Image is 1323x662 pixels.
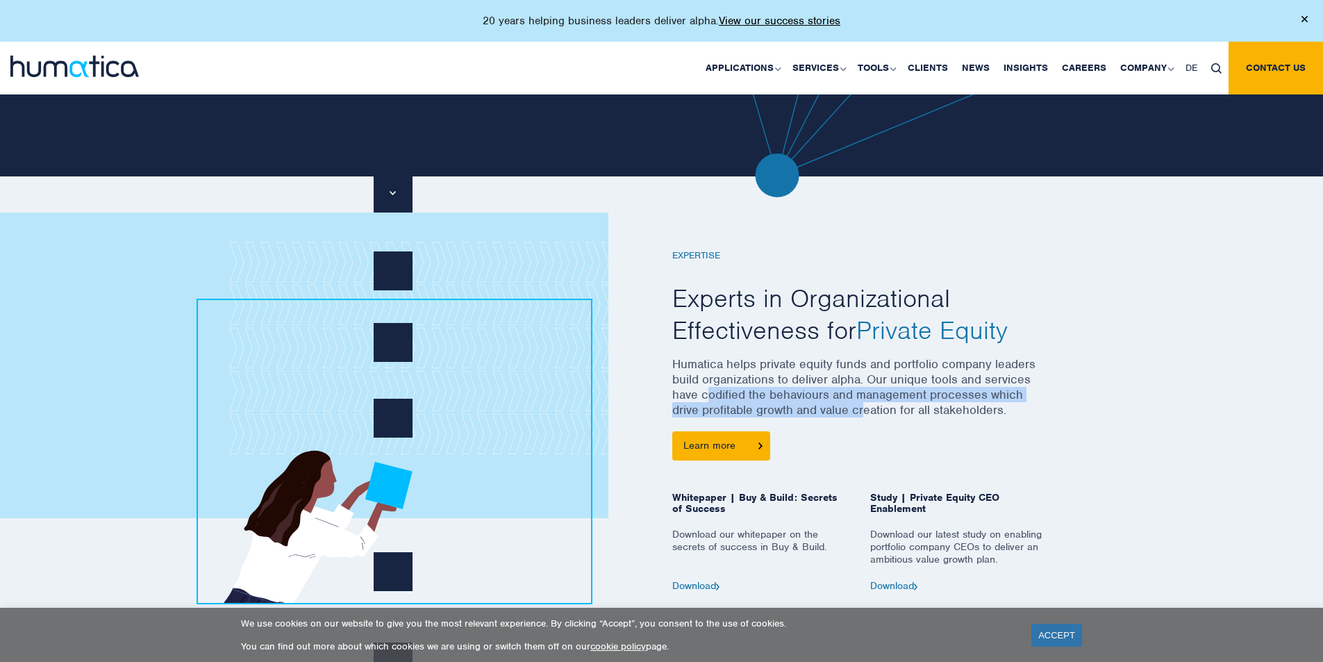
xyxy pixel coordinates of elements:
a: Insights [997,42,1055,94]
h2: Experts in Organizational Effectiveness for [672,283,1047,346]
span: DE [1185,62,1197,74]
p: You can find out more about which cookies we are using or switch them off on our page. [241,640,1014,652]
a: Download [672,579,720,592]
p: Humatica helps private equity funds and portfolio company leaders build organizations to deliver ... [672,356,1047,431]
a: Company [1113,42,1179,94]
img: search_icon [1211,63,1222,74]
a: Contact us [1229,42,1323,94]
a: Learn more [672,431,770,461]
a: Clients [901,42,955,94]
img: arrow2 [716,584,720,590]
img: arrow2 [914,584,918,590]
span: Whitepaper | Buy & Build: Secrets of Success [672,492,849,528]
a: Tools [851,42,901,94]
span: Study | Private Equity CEO Enablement [870,492,1047,528]
a: DE [1179,42,1204,94]
a: Download [870,579,918,592]
a: View our success stories [719,14,840,28]
a: Careers [1055,42,1113,94]
p: Download our whitepaper on the secrets of success in Buy & Build. [672,528,849,580]
a: News [955,42,997,94]
img: arrowicon [758,442,763,449]
span: Private Equity [856,314,1008,346]
img: logo [10,56,139,77]
a: Services [785,42,851,94]
a: ACCEPT [1031,624,1082,647]
p: 20 years helping business leaders deliver alpha. [483,14,840,28]
a: Applications [699,42,785,94]
img: downarrow [390,191,396,195]
p: We use cookies on our website to give you the most relevant experience. By clicking “Accept”, you... [241,618,1014,629]
img: girl1 [205,197,573,603]
h6: EXPERTISE [672,250,1047,262]
a: cookie policy [590,640,646,652]
p: Download our latest study on enabling portfolio company CEOs to deliver an ambitious value growth... [870,528,1047,580]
